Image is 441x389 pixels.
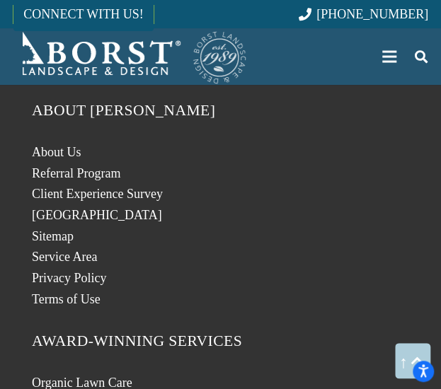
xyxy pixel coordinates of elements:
[32,250,97,264] a: Service Area
[32,271,107,285] a: Privacy Policy
[32,166,120,180] a: Referral Program
[32,145,81,159] a: About Us
[32,332,242,349] span: Award-Winning Services
[395,343,430,378] a: Back to top
[32,187,163,201] a: Client Experience Survey
[32,292,101,306] a: Terms of Use
[32,208,162,222] a: [GEOGRAPHIC_DATA]
[32,102,215,119] span: About [PERSON_NAME]
[32,229,74,243] a: Sitemap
